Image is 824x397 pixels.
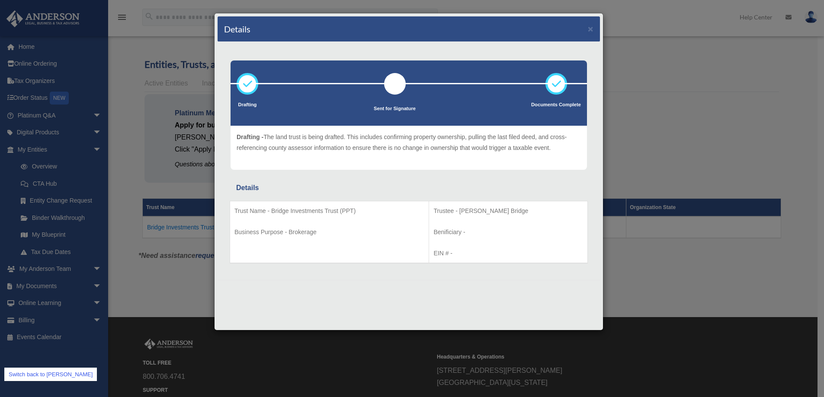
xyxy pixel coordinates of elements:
[237,133,263,140] span: Drafting -
[234,206,424,216] p: Trust Name - Bridge Investments Trust (PPT)
[237,101,258,109] p: Drafting
[4,368,97,381] a: Switch back to [PERSON_NAME]
[433,248,583,259] p: EIN # -
[234,227,424,238] p: Business Purpose - Brokerage
[224,23,250,35] h4: Details
[433,227,583,238] p: Benificiary -
[236,182,581,194] div: Details
[237,132,581,153] p: The land trust is being drafted. This includes confirming property ownership, pulling the last fi...
[531,101,581,109] p: Documents Complete
[374,105,416,113] p: Sent for Signature
[588,24,593,33] button: ×
[433,206,583,216] p: Trustee - [PERSON_NAME] Bridge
